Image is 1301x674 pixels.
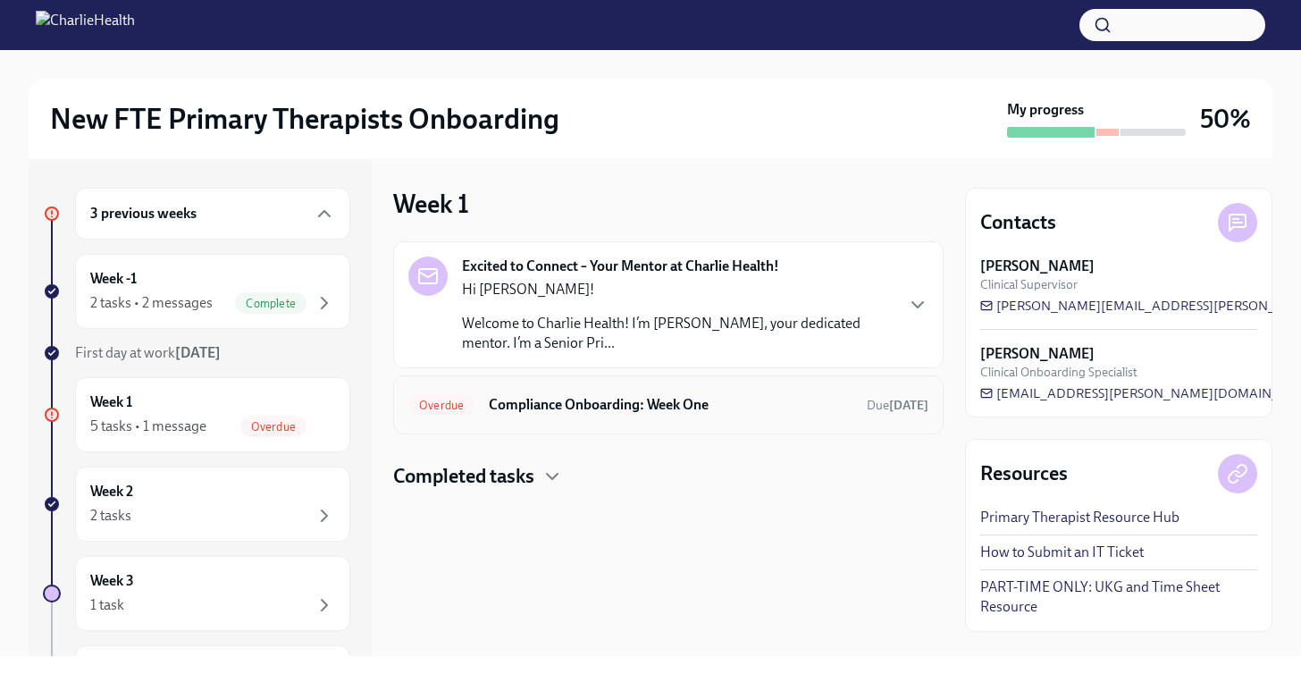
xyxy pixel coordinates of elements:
[43,254,350,329] a: Week -12 tasks • 2 messagesComplete
[1007,100,1084,120] strong: My progress
[393,188,469,220] h3: Week 1
[240,420,306,434] span: Overdue
[889,398,928,413] strong: [DATE]
[980,460,1068,487] h4: Resources
[980,577,1257,617] a: PART-TIME ONLY: UKG and Time Sheet Resource
[90,417,206,436] div: 5 tasks • 1 message
[43,556,350,631] a: Week 31 task
[489,395,852,415] h6: Compliance Onboarding: Week One
[393,463,534,490] h4: Completed tasks
[90,293,213,313] div: 2 tasks • 2 messages
[43,467,350,542] a: Week 22 tasks
[867,397,928,414] span: October 5th, 2025 10:00
[90,269,137,289] h6: Week -1
[235,297,306,310] span: Complete
[393,463,944,490] div: Completed tasks
[980,508,1179,527] a: Primary Therapist Resource Hub
[867,398,928,413] span: Due
[50,101,559,137] h2: New FTE Primary Therapists Onboarding
[90,506,131,526] div: 2 tasks
[75,344,221,361] span: First day at work
[462,314,893,353] p: Welcome to Charlie Health! I’m [PERSON_NAME], your dedicated mentor. I’m a Senior Pri...
[36,11,135,39] img: CharlieHealth
[980,344,1095,364] strong: [PERSON_NAME]
[175,344,221,361] strong: [DATE]
[980,276,1078,293] span: Clinical Supervisor
[1200,103,1251,135] h3: 50%
[43,343,350,363] a: First day at work[DATE]
[462,257,779,276] strong: Excited to Connect – Your Mentor at Charlie Health!
[980,209,1056,236] h4: Contacts
[408,399,474,412] span: Overdue
[980,257,1095,276] strong: [PERSON_NAME]
[980,543,1144,562] a: How to Submit an IT Ticket
[408,391,928,419] a: OverdueCompliance Onboarding: Week OneDue[DATE]
[90,482,133,501] h6: Week 2
[43,377,350,452] a: Week 15 tasks • 1 messageOverdue
[75,188,350,240] div: 3 previous weeks
[90,204,197,223] h6: 3 previous weeks
[90,392,132,412] h6: Week 1
[90,571,134,591] h6: Week 3
[462,280,893,299] p: Hi [PERSON_NAME]!
[980,364,1137,381] span: Clinical Onboarding Specialist
[90,595,124,615] div: 1 task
